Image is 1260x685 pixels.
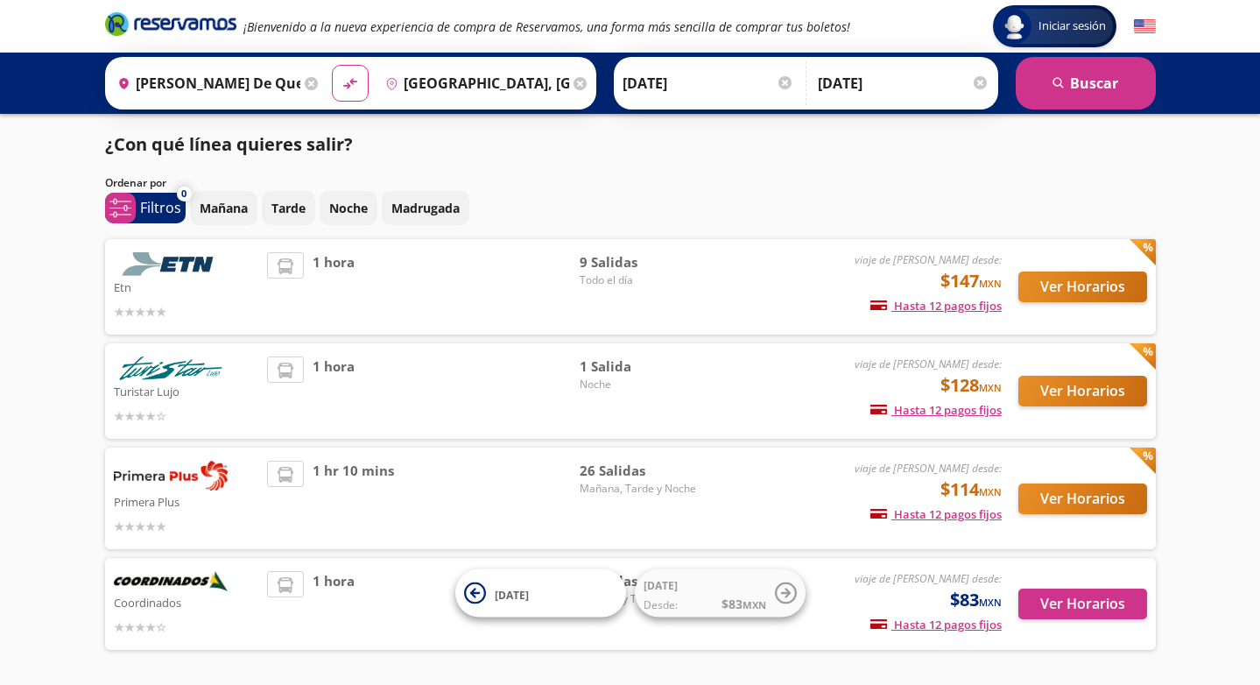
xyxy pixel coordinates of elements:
[495,587,529,602] span: [DATE]
[855,461,1002,476] em: viaje de [PERSON_NAME] desde:
[580,252,702,272] span: 9 Salidas
[940,268,1002,294] span: $147
[940,372,1002,399] span: $128
[271,199,306,217] p: Tarde
[391,199,460,217] p: Madrugada
[1018,589,1147,619] button: Ver Horarios
[1018,484,1147,514] button: Ver Horarios
[635,569,806,618] button: [DATE]Desde:$83MXN
[114,571,228,590] img: Coordinados
[1134,16,1156,38] button: English
[262,191,315,225] button: Tarde
[979,277,1002,290] small: MXN
[855,252,1002,267] em: viaje de [PERSON_NAME] desde:
[979,381,1002,394] small: MXN
[382,191,469,225] button: Madrugada
[110,61,301,105] input: Buscar Origen
[580,272,702,288] span: Todo el día
[105,11,236,37] i: Brand Logo
[320,191,377,225] button: Noche
[855,357,1002,371] em: viaje de [PERSON_NAME] desde:
[950,587,1002,613] span: $83
[1031,18,1113,35] span: Iniciar sesión
[190,191,257,225] button: Mañana
[1018,272,1147,302] button: Ver Horarios
[200,199,248,217] p: Mañana
[105,131,353,158] p: ¿Con qué línea quieres salir?
[580,481,702,497] span: Mañana, Tarde y Noche
[114,380,259,401] p: Turistar Lujo
[105,175,166,191] p: Ordenar por
[580,357,702,377] span: 1 Salida
[181,187,187,201] span: 0
[979,596,1002,609] small: MXN
[1016,57,1156,109] button: Buscar
[722,595,766,613] span: $ 83
[313,357,355,426] span: 1 hora
[1018,376,1147,406] button: Ver Horarios
[243,18,850,35] em: ¡Bienvenido a la nueva experiencia de compra de Reservamos, una forma más sencilla de comprar tus...
[114,491,259,512] p: Primera Plus
[870,617,1002,632] span: Hasta 12 pagos fijos
[979,485,1002,498] small: MXN
[329,199,368,217] p: Noche
[870,506,1002,522] span: Hasta 12 pagos fijos
[743,598,766,611] small: MXN
[644,578,678,593] span: [DATE]
[105,11,236,42] a: Brand Logo
[378,61,569,105] input: Buscar Destino
[313,252,355,321] span: 1 hora
[114,276,259,297] p: Etn
[940,477,1002,503] span: $114
[114,591,259,612] p: Coordinados
[313,571,355,637] span: 1 hora
[644,597,678,613] span: Desde:
[818,61,989,105] input: Opcional
[580,377,702,392] span: Noche
[114,461,228,491] img: Primera Plus
[105,193,186,223] button: 0Filtros
[140,197,181,218] p: Filtros
[313,461,394,536] span: 1 hr 10 mins
[114,357,228,380] img: Turistar Lujo
[870,298,1002,314] span: Hasta 12 pagos fijos
[870,402,1002,418] span: Hasta 12 pagos fijos
[455,569,626,618] button: [DATE]
[855,571,1002,586] em: viaje de [PERSON_NAME] desde:
[623,61,794,105] input: Elegir Fecha
[580,461,702,481] span: 26 Salidas
[114,252,228,276] img: Etn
